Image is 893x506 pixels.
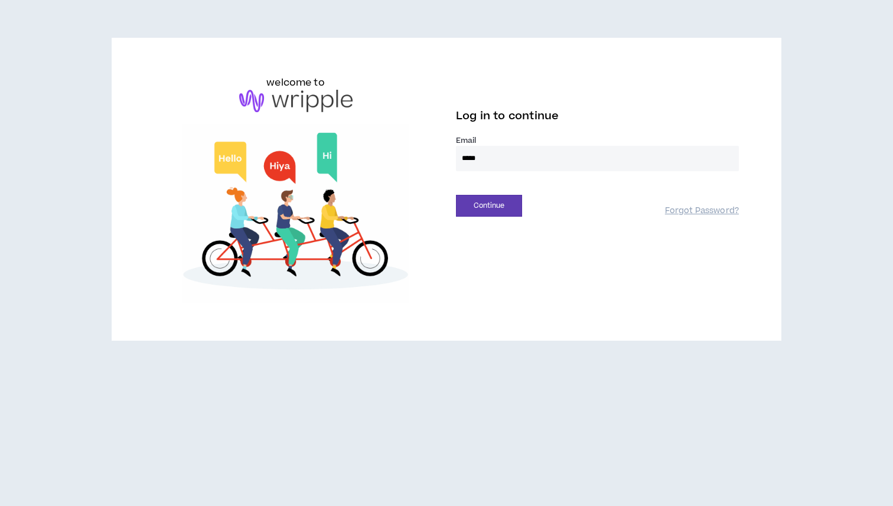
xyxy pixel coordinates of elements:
[456,195,522,217] button: Continue
[239,90,353,112] img: logo-brand.png
[266,76,325,90] h6: welcome to
[456,135,739,146] label: Email
[154,124,437,303] img: Welcome to Wripple
[665,205,739,217] a: Forgot Password?
[456,109,559,123] span: Log in to continue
